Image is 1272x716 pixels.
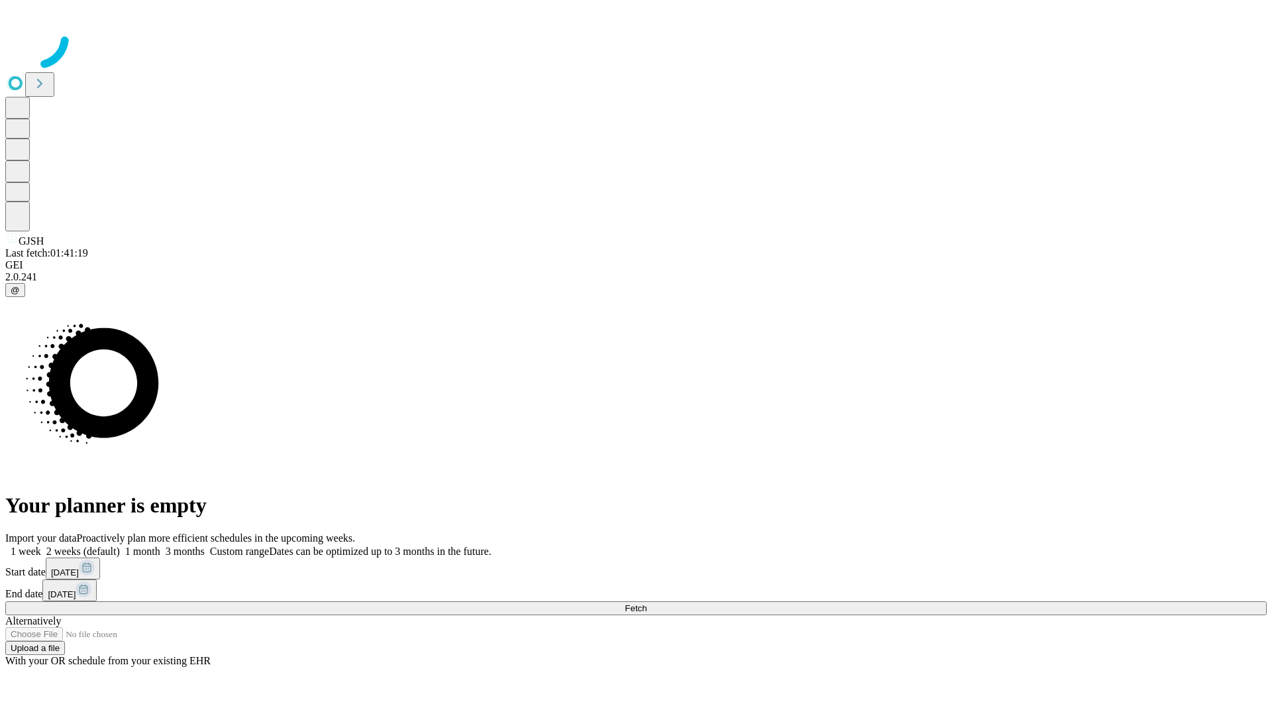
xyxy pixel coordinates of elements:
[46,546,120,557] span: 2 weeks (default)
[5,271,1267,283] div: 2.0.241
[48,589,76,599] span: [DATE]
[166,546,205,557] span: 3 months
[125,546,160,557] span: 1 month
[11,546,41,557] span: 1 week
[5,615,61,626] span: Alternatively
[210,546,269,557] span: Custom range
[5,641,65,655] button: Upload a file
[269,546,491,557] span: Dates can be optimized up to 3 months in the future.
[46,558,100,579] button: [DATE]
[19,235,44,247] span: GJSH
[5,532,77,544] span: Import your data
[5,579,1267,601] div: End date
[5,259,1267,271] div: GEI
[42,579,97,601] button: [DATE]
[5,283,25,297] button: @
[5,247,88,259] span: Last fetch: 01:41:19
[5,655,211,666] span: With your OR schedule from your existing EHR
[77,532,355,544] span: Proactively plan more efficient schedules in the upcoming weeks.
[625,603,647,613] span: Fetch
[5,601,1267,615] button: Fetch
[5,493,1267,518] h1: Your planner is empty
[11,285,20,295] span: @
[51,567,79,577] span: [DATE]
[5,558,1267,579] div: Start date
